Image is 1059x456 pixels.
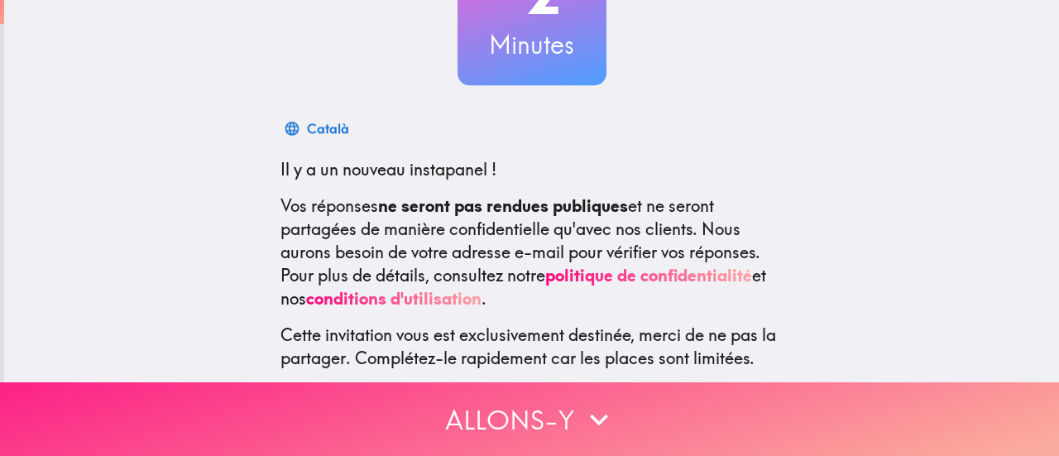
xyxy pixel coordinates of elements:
button: Català [280,112,356,145]
a: politique de confidentialité [545,265,752,286]
b: ne seront pas rendues publiques [378,195,628,216]
div: Català [307,117,349,140]
p: Vos réponses et ne seront partagées de manière confidentielle qu'avec nos clients. Nous aurons be... [280,194,783,310]
a: conditions d'utilisation [306,288,482,309]
h3: Minutes [458,27,606,62]
p: Cette invitation vous est exclusivement destinée, merci de ne pas la partager. Complétez-le rapid... [280,324,783,370]
span: Il y a un nouveau instapanel ! [280,159,496,180]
